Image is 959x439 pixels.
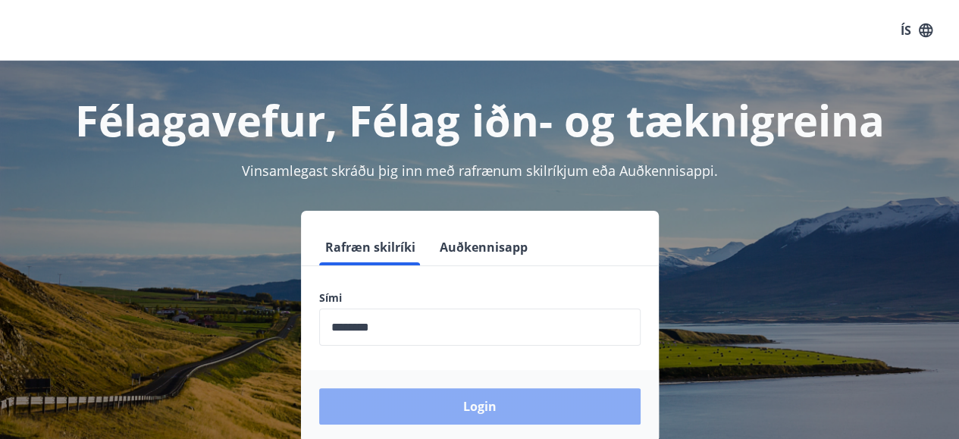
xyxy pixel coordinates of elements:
[319,229,422,265] button: Rafræn skilríki
[242,161,718,180] span: Vinsamlegast skráðu þig inn með rafrænum skilríkjum eða Auðkennisappi.
[319,388,641,425] button: Login
[434,229,534,265] button: Auðkennisapp
[18,91,941,149] h1: Félagavefur, Félag iðn- og tæknigreina
[892,17,941,44] button: ÍS
[319,290,641,306] label: Sími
